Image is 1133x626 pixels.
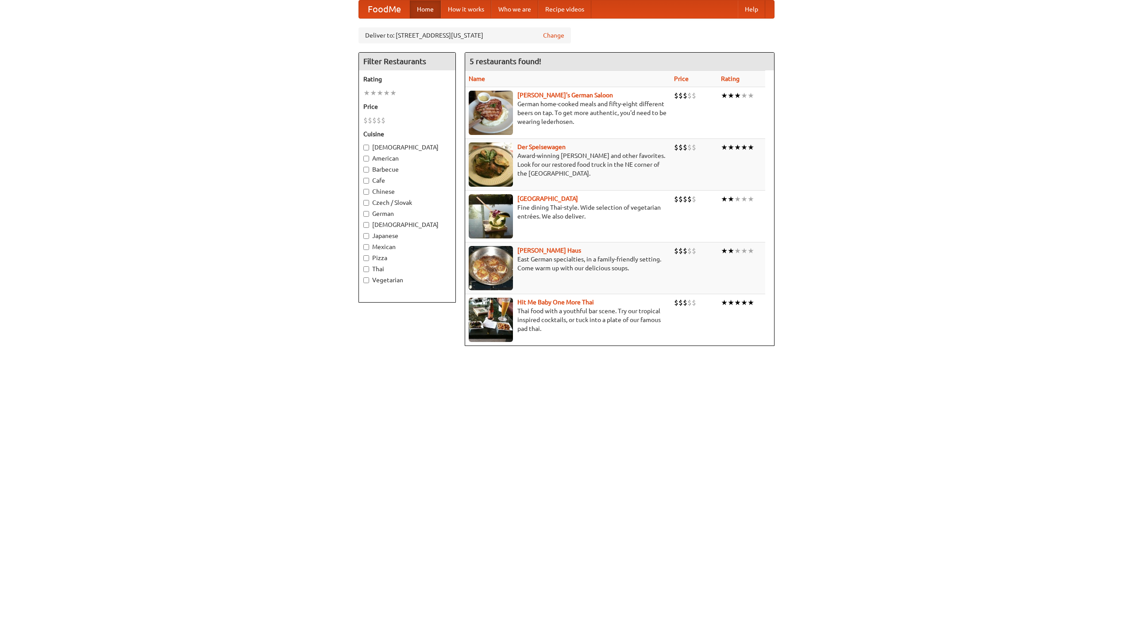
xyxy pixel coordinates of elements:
li: ★ [728,91,734,100]
img: esthers.jpg [469,91,513,135]
li: $ [683,142,687,152]
a: [GEOGRAPHIC_DATA] [517,195,578,202]
li: ★ [741,246,748,256]
li: ★ [734,246,741,256]
input: Barbecue [363,167,369,173]
li: ★ [748,91,754,100]
li: $ [687,298,692,307]
a: Who we are [491,0,538,18]
a: Name [469,75,485,82]
li: ★ [383,88,390,98]
li: ★ [748,298,754,307]
li: $ [674,142,678,152]
p: German home-cooked meals and fifty-eight different beers on tap. To get more authentic, you'd nee... [469,100,667,126]
h4: Filter Restaurants [359,53,455,70]
input: [DEMOGRAPHIC_DATA] [363,145,369,150]
li: ★ [741,91,748,100]
a: Hit Me Baby One More Thai [517,299,594,306]
a: Change [543,31,564,40]
a: FoodMe [359,0,410,18]
input: Cafe [363,178,369,184]
label: Czech / Slovak [363,198,451,207]
label: Vegetarian [363,276,451,284]
label: [DEMOGRAPHIC_DATA] [363,220,451,229]
li: ★ [748,194,754,204]
label: Pizza [363,253,451,262]
li: $ [687,91,692,100]
li: ★ [370,88,377,98]
li: ★ [741,142,748,152]
li: $ [678,194,683,204]
input: American [363,156,369,161]
li: $ [692,142,696,152]
li: $ [368,115,372,125]
li: $ [363,115,368,125]
input: [DEMOGRAPHIC_DATA] [363,222,369,228]
input: Mexican [363,244,369,250]
li: ★ [748,142,754,152]
b: Der Speisewagen [517,143,566,150]
ng-pluralize: 5 restaurants found! [470,57,541,65]
a: Recipe videos [538,0,591,18]
li: $ [678,142,683,152]
li: ★ [721,246,728,256]
li: ★ [721,298,728,307]
li: ★ [721,142,728,152]
li: $ [674,91,678,100]
li: ★ [363,88,370,98]
h5: Cuisine [363,130,451,138]
img: babythai.jpg [469,298,513,342]
input: Vegetarian [363,277,369,283]
p: East German specialties, in a family-friendly setting. Come warm up with our delicious soups. [469,255,667,273]
a: [PERSON_NAME] Haus [517,247,581,254]
label: Chinese [363,187,451,196]
li: ★ [734,194,741,204]
li: ★ [741,194,748,204]
input: Chinese [363,189,369,195]
li: ★ [728,246,734,256]
li: ★ [377,88,383,98]
input: Czech / Slovak [363,200,369,206]
li: $ [683,298,687,307]
label: American [363,154,451,163]
li: $ [674,298,678,307]
input: Thai [363,266,369,272]
a: Home [410,0,441,18]
a: [PERSON_NAME]'s German Saloon [517,92,613,99]
li: $ [678,298,683,307]
label: Barbecue [363,165,451,174]
img: speisewagen.jpg [469,142,513,187]
li: $ [687,142,692,152]
p: Fine dining Thai-style. Wide selection of vegetarian entrées. We also deliver. [469,203,667,221]
li: ★ [748,246,754,256]
li: $ [381,115,385,125]
li: $ [683,91,687,100]
li: ★ [721,91,728,100]
input: Pizza [363,255,369,261]
label: Japanese [363,231,451,240]
li: ★ [741,298,748,307]
a: Price [674,75,689,82]
label: German [363,209,451,218]
li: $ [377,115,381,125]
h5: Price [363,102,451,111]
li: ★ [721,194,728,204]
li: $ [674,194,678,204]
p: Thai food with a youthful bar scene. Try our tropical inspired cocktails, or tuck into a plate of... [469,307,667,333]
a: Rating [721,75,740,82]
li: ★ [728,194,734,204]
li: $ [683,246,687,256]
h5: Rating [363,75,451,84]
img: satay.jpg [469,194,513,238]
p: Award-winning [PERSON_NAME] and other favorites. Look for our restored food truck in the NE corne... [469,151,667,178]
li: $ [683,194,687,204]
li: ★ [734,142,741,152]
a: Help [738,0,765,18]
div: Deliver to: [STREET_ADDRESS][US_STATE] [358,27,571,43]
li: ★ [728,142,734,152]
label: Thai [363,265,451,273]
a: How it works [441,0,491,18]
